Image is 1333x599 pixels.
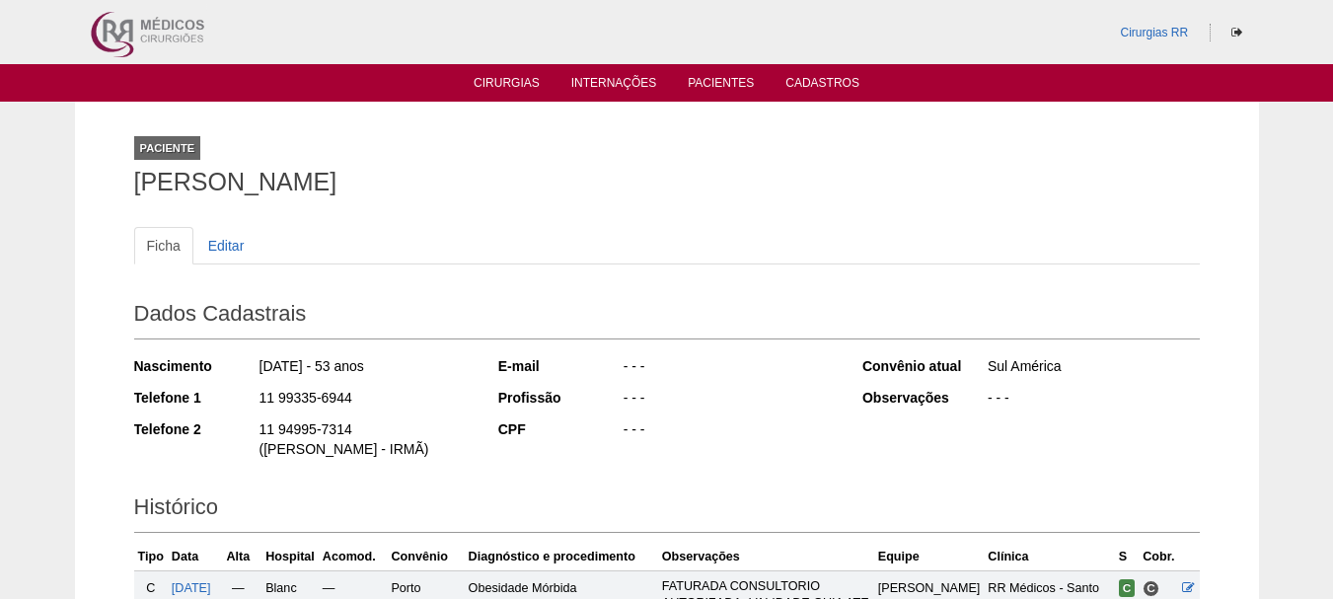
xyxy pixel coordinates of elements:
a: Cirurgias [474,76,540,96]
th: Hospital [261,543,319,571]
th: Alta [215,543,262,571]
a: Ficha [134,227,193,264]
th: Equipe [874,543,985,571]
th: Acomod. [319,543,388,571]
a: Internações [571,76,657,96]
th: Data [168,543,215,571]
th: S [1115,543,1140,571]
th: Clínica [984,543,1114,571]
a: Editar [195,227,258,264]
a: Cirurgias RR [1120,26,1188,39]
h2: Dados Cadastrais [134,294,1200,339]
div: Profissão [498,388,622,408]
div: Nascimento [134,356,258,376]
div: Sul América [986,356,1200,381]
th: Diagnóstico e procedimento [465,543,658,571]
a: Cadastros [785,76,859,96]
span: Consultório [1143,580,1159,597]
div: Observações [862,388,986,408]
div: Convênio atual [862,356,986,376]
div: 11 99335-6944 [258,388,472,412]
div: 11 94995-7314 ([PERSON_NAME] - IRMÃ) [258,419,472,464]
th: Cobr. [1139,543,1178,571]
a: [DATE] [172,581,211,595]
div: [DATE] - 53 anos [258,356,472,381]
div: - - - [986,388,1200,412]
div: - - - [622,356,836,381]
div: C [138,578,164,598]
div: - - - [622,419,836,444]
div: E-mail [498,356,622,376]
div: CPF [498,419,622,439]
th: Observações [658,543,874,571]
div: - - - [622,388,836,412]
i: Sair [1231,27,1242,38]
th: Convênio [387,543,464,571]
h1: [PERSON_NAME] [134,170,1200,194]
th: Tipo [134,543,168,571]
a: Pacientes [688,76,754,96]
div: Telefone 1 [134,388,258,408]
span: Confirmada [1119,579,1136,597]
div: Telefone 2 [134,419,258,439]
h2: Histórico [134,487,1200,533]
div: Paciente [134,136,201,160]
